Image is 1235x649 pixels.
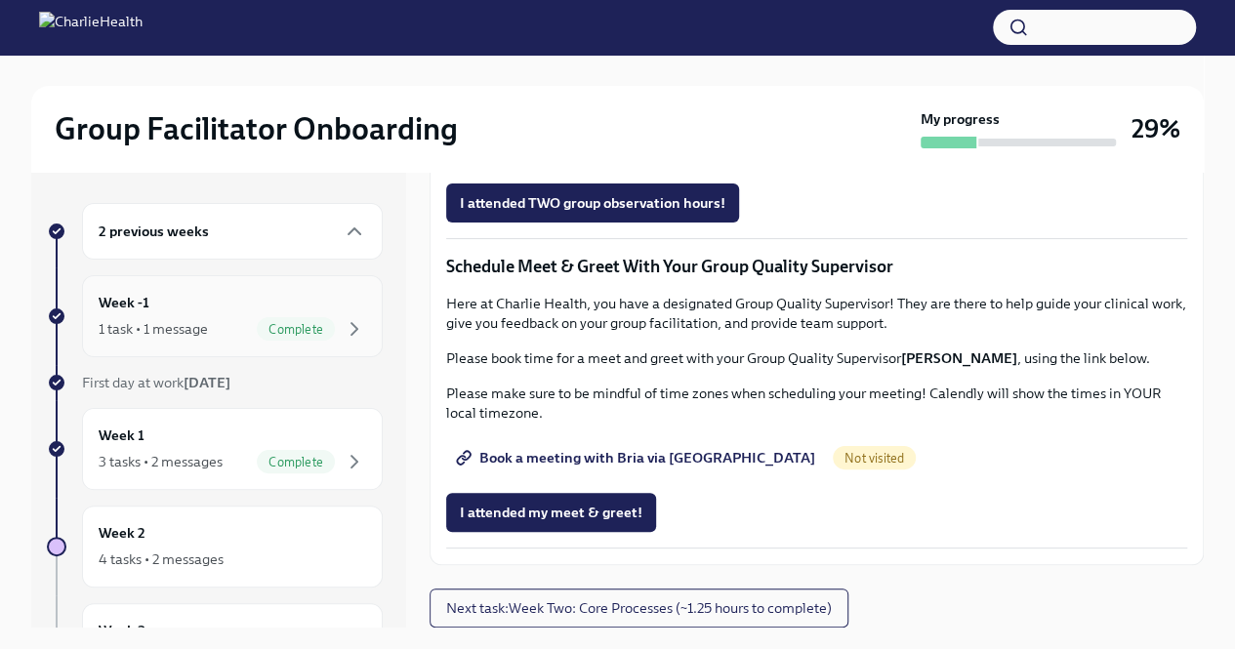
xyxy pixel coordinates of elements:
[901,349,1017,367] strong: [PERSON_NAME]
[446,294,1187,333] p: Here at Charlie Health, you have a designated Group Quality Supervisor! They are there to help gu...
[99,549,224,569] div: 4 tasks • 2 messages
[99,319,208,339] div: 1 task • 1 message
[47,373,383,392] a: First day at work[DATE]
[99,620,145,641] h6: Week 3
[99,425,144,446] h6: Week 1
[47,275,383,357] a: Week -11 task • 1 messageComplete
[921,109,1000,129] strong: My progress
[39,12,143,43] img: CharlieHealth
[47,506,383,588] a: Week 24 tasks • 2 messages
[446,438,829,477] a: Book a meeting with Bria via [GEOGRAPHIC_DATA]
[1132,111,1180,146] h3: 29%
[257,455,335,469] span: Complete
[446,348,1187,368] p: Please book time for a meet and greet with your Group Quality Supervisor , using the link below.
[82,374,230,391] span: First day at work
[446,493,656,532] button: I attended my meet & greet!
[446,598,832,618] span: Next task : Week Two: Core Processes (~1.25 hours to complete)
[446,183,739,223] button: I attended TWO group observation hours!
[460,448,815,467] span: Book a meeting with Bria via [GEOGRAPHIC_DATA]
[833,451,916,466] span: Not visited
[82,203,383,260] div: 2 previous weeks
[47,408,383,490] a: Week 13 tasks • 2 messagesComplete
[446,255,1187,278] p: Schedule Meet & Greet With Your Group Quality Supervisor
[460,193,725,213] span: I attended TWO group observation hours!
[99,292,149,313] h6: Week -1
[460,503,642,522] span: I attended my meet & greet!
[257,322,335,337] span: Complete
[99,522,145,544] h6: Week 2
[184,374,230,391] strong: [DATE]
[430,588,848,628] button: Next task:Week Two: Core Processes (~1.25 hours to complete)
[99,221,209,242] h6: 2 previous weeks
[446,384,1187,423] p: Please make sure to be mindful of time zones when scheduling your meeting! Calendly will show the...
[99,452,223,471] div: 3 tasks • 2 messages
[55,109,458,148] h2: Group Facilitator Onboarding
